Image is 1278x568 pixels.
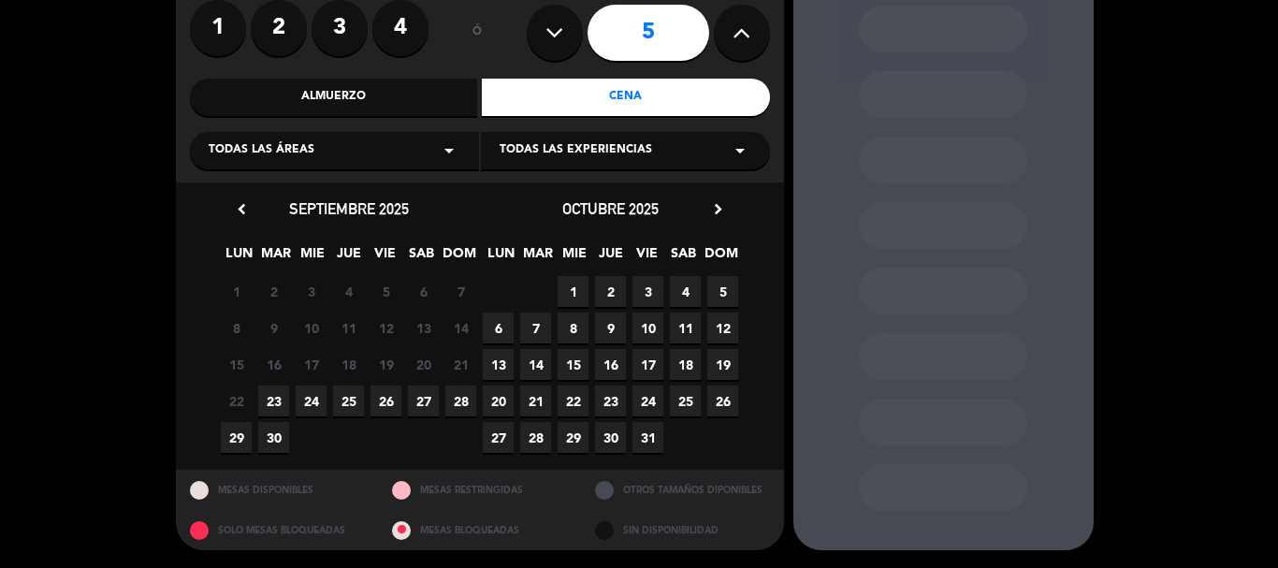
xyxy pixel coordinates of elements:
[595,242,626,273] span: JUE
[406,242,437,273] span: SAB
[209,141,314,160] span: Todas las áreas
[370,313,401,343] span: 12
[333,242,364,273] span: JUE
[632,313,663,343] span: 10
[595,349,626,380] span: 16
[370,386,401,416] span: 26
[558,313,588,343] span: 8
[632,349,663,380] span: 17
[296,313,327,343] span: 10
[445,313,476,343] span: 14
[483,422,514,453] span: 27
[581,510,784,550] div: SIN DISPONIBILIDAD
[500,141,652,160] span: Todas las experiencias
[595,386,626,416] span: 23
[558,422,588,453] span: 29
[258,276,289,307] span: 2
[581,470,784,510] div: OTROS TAMAÑOS DIPONIBLES
[333,313,364,343] span: 11
[445,349,476,380] span: 21
[522,242,553,273] span: MAR
[333,386,364,416] span: 25
[562,199,659,218] span: octubre 2025
[707,276,738,307] span: 5
[670,313,701,343] span: 11
[221,313,252,343] span: 8
[483,313,514,343] span: 6
[333,276,364,307] span: 4
[520,386,551,416] span: 21
[221,276,252,307] span: 1
[595,313,626,343] span: 9
[176,470,379,510] div: MESAS DISPONIBLES
[333,349,364,380] span: 18
[707,386,738,416] span: 26
[258,386,289,416] span: 23
[408,386,439,416] span: 27
[559,242,589,273] span: MIE
[190,79,478,116] div: Almuerzo
[408,276,439,307] span: 6
[438,139,460,162] i: arrow_drop_down
[520,422,551,453] span: 28
[670,349,701,380] span: 18
[408,313,439,343] span: 13
[443,242,473,273] span: DOM
[707,313,738,343] span: 12
[483,349,514,380] span: 13
[520,349,551,380] span: 14
[297,242,327,273] span: MIE
[289,199,409,218] span: septiembre 2025
[296,386,327,416] span: 24
[258,349,289,380] span: 16
[378,470,581,510] div: MESAS RESTRINGIDAS
[632,242,662,273] span: VIE
[221,386,252,416] span: 22
[668,242,699,273] span: SAB
[258,313,289,343] span: 9
[483,386,514,416] span: 20
[224,242,254,273] span: LUN
[260,242,291,273] span: MAR
[708,199,728,219] i: chevron_right
[632,276,663,307] span: 3
[378,510,581,550] div: MESAS BLOQUEADAS
[670,276,701,307] span: 4
[221,349,252,380] span: 15
[445,276,476,307] span: 7
[221,422,252,453] span: 29
[370,242,400,273] span: VIE
[370,349,401,380] span: 19
[408,349,439,380] span: 20
[595,422,626,453] span: 30
[232,199,252,219] i: chevron_left
[670,386,701,416] span: 25
[482,79,770,116] div: Cena
[595,276,626,307] span: 2
[558,349,588,380] span: 15
[729,139,751,162] i: arrow_drop_down
[707,349,738,380] span: 19
[176,510,379,550] div: SOLO MESAS BLOQUEADAS
[486,242,516,273] span: LUN
[558,386,588,416] span: 22
[520,313,551,343] span: 7
[632,422,663,453] span: 31
[704,242,735,273] span: DOM
[296,276,327,307] span: 3
[558,276,588,307] span: 1
[445,386,476,416] span: 28
[258,422,289,453] span: 30
[632,386,663,416] span: 24
[296,349,327,380] span: 17
[370,276,401,307] span: 5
